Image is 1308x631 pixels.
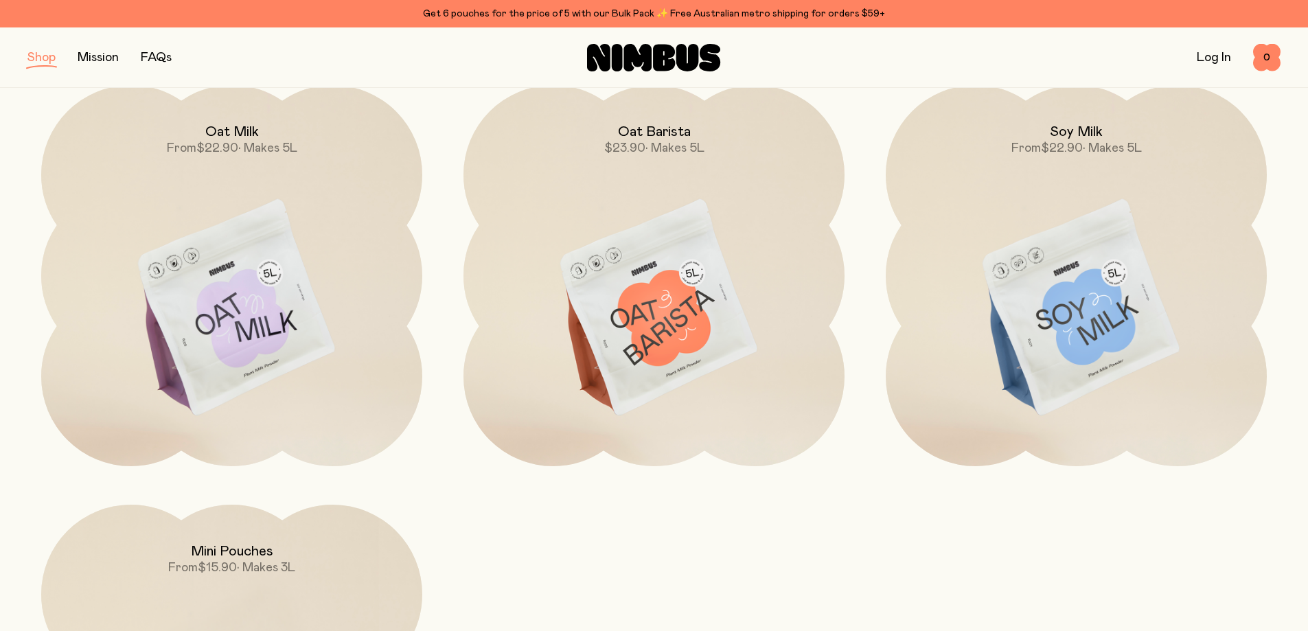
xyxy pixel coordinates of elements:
span: • Makes 5L [238,142,297,154]
span: • Makes 5L [645,142,704,154]
span: $22.90 [1041,142,1083,154]
span: $22.90 [196,142,238,154]
a: Log In [1197,51,1231,64]
span: $15.90 [198,562,237,574]
span: From [167,142,196,154]
span: • Makes 3L [237,562,295,574]
h2: Soy Milk [1050,124,1103,140]
h2: Mini Pouches [191,543,273,560]
div: Get 6 pouches for the price of 5 with our Bulk Pack ✨ Free Australian metro shipping for orders $59+ [27,5,1281,22]
h2: Oat Milk [205,124,259,140]
a: Oat Barista$23.90• Makes 5L [463,85,845,466]
h2: Oat Barista [618,124,691,140]
a: Soy MilkFrom$22.90• Makes 5L [886,85,1267,466]
span: From [168,562,198,574]
button: 0 [1253,44,1281,71]
a: FAQs [141,51,172,64]
a: Mission [78,51,119,64]
span: $23.90 [604,142,645,154]
a: Oat MilkFrom$22.90• Makes 5L [41,85,422,466]
span: From [1011,142,1041,154]
span: • Makes 5L [1083,142,1142,154]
